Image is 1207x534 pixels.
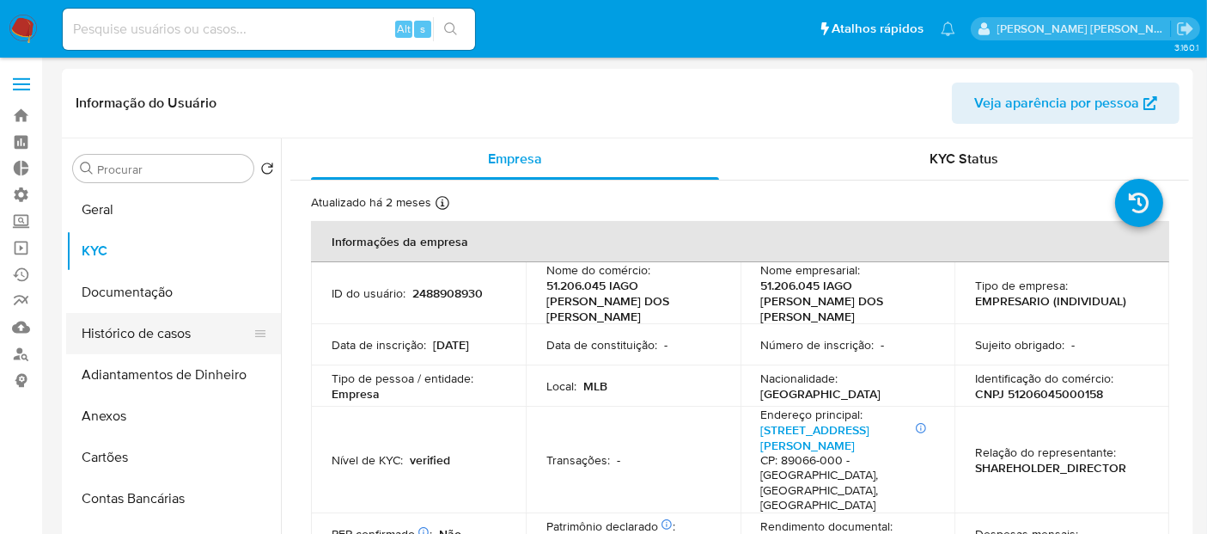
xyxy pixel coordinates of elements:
button: Veja aparência por pessoa [952,83,1180,124]
p: Sujeito obrigado : [975,337,1064,353]
p: Data de inscrição : [332,337,426,353]
button: Adiantamentos de Dinheiro [66,354,281,396]
p: verified [410,452,450,468]
span: s [420,21,425,37]
span: Alt [397,21,411,37]
p: Empresa [332,386,380,402]
p: 51.206.045 IAGO [PERSON_NAME] DOS [PERSON_NAME] [546,278,713,324]
p: - [1071,337,1075,353]
p: Rendimento documental : [761,519,893,534]
p: 2488908930 [412,285,483,301]
button: Anexos [66,396,281,437]
p: Nome empresarial : [761,262,861,278]
p: Atualizado há 2 meses [311,194,431,211]
button: Contas Bancárias [66,478,281,519]
button: Procurar [80,162,94,175]
p: Número de inscrição : [761,337,875,353]
a: Notificações [941,21,955,36]
p: [GEOGRAPHIC_DATA] [761,386,881,402]
p: Transações : [546,452,610,468]
span: Veja aparência por pessoa [974,83,1139,124]
p: Identificação do comércio : [975,371,1113,386]
p: - [617,452,620,468]
p: Relação do representante : [975,445,1116,460]
input: Pesquise usuários ou casos... [63,18,475,40]
button: KYC [66,230,281,272]
p: Patrimônio declarado : [546,519,675,534]
button: Retornar ao pedido padrão [260,162,274,181]
a: [STREET_ADDRESS][PERSON_NAME] [761,421,870,454]
span: Atalhos rápidos [832,20,924,38]
h1: Informação do Usuário [76,95,216,112]
button: Documentação [66,272,281,313]
p: Tipo de empresa : [975,278,1068,293]
p: CNPJ 51206045000158 [975,386,1103,402]
p: ID do usuário : [332,285,405,301]
p: Tipo de pessoa / entidade : [332,371,473,386]
a: Sair [1176,20,1194,38]
p: Endereço principal : [761,407,863,422]
p: SHAREHOLDER_DIRECTOR [975,460,1126,476]
p: [DATE] [433,337,469,353]
h4: CP: 89066-000 - [GEOGRAPHIC_DATA], [GEOGRAPHIC_DATA], [GEOGRAPHIC_DATA] [761,453,928,513]
p: Nacionalidade : [761,371,838,386]
button: Cartões [66,437,281,478]
span: KYC Status [930,149,999,169]
p: EMPRESARIO (INDIVIDUAL) [975,293,1126,309]
th: Informações da empresa [311,221,1169,262]
p: Nome do comércio : [546,262,650,278]
input: Procurar [97,162,247,177]
span: Empresa [488,149,542,169]
button: search-icon [433,17,468,41]
p: MLB [583,378,607,394]
p: Data de constituição : [546,337,657,353]
button: Geral [66,189,281,230]
p: Nível de KYC : [332,452,403,468]
p: Local : [546,378,576,394]
p: 51.206.045 IAGO [PERSON_NAME] DOS [PERSON_NAME] [761,278,928,324]
p: luciana.joia@mercadopago.com.br [997,21,1171,37]
button: Histórico de casos [66,313,267,354]
p: - [881,337,885,353]
p: - [664,337,668,353]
